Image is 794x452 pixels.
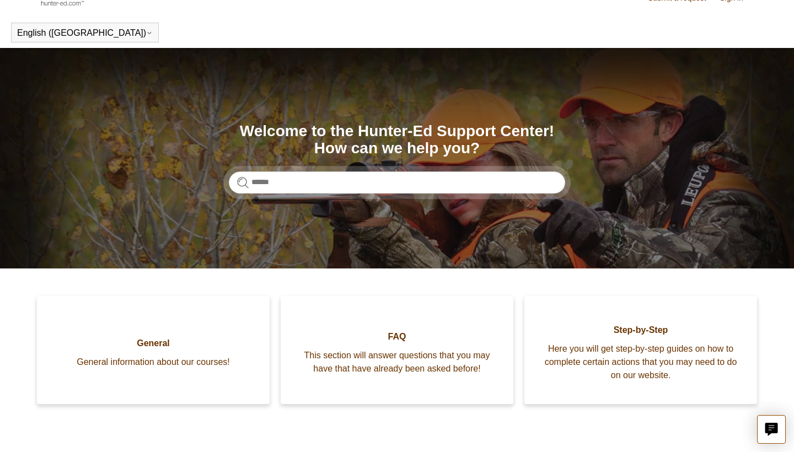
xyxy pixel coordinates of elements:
[229,123,565,157] h1: Welcome to the Hunter-Ed Support Center! How can we help you?
[37,296,270,404] a: General General information about our courses!
[53,356,253,369] span: General information about our courses!
[281,296,513,404] a: FAQ This section will answer questions that you may have that have already been asked before!
[297,349,497,375] span: This section will answer questions that you may have that have already been asked before!
[524,296,757,404] a: Step-by-Step Here you will get step-by-step guides on how to complete certain actions that you ma...
[17,28,153,38] button: English ([GEOGRAPHIC_DATA])
[229,171,565,193] input: Search
[757,415,786,444] button: Live chat
[297,330,497,343] span: FAQ
[541,342,741,382] span: Here you will get step-by-step guides on how to complete certain actions that you may need to do ...
[541,324,741,337] span: Step-by-Step
[53,337,253,350] span: General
